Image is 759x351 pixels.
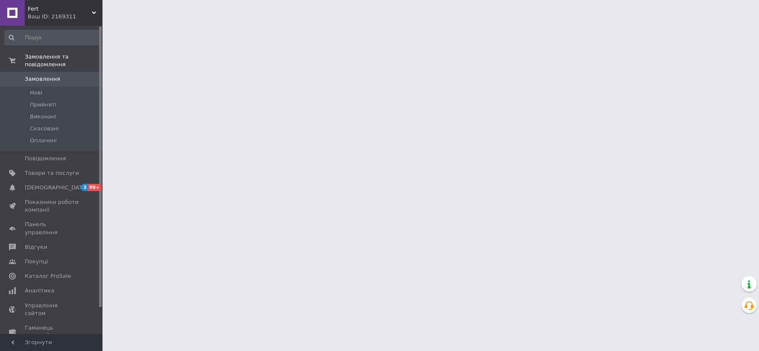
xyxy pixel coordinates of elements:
[25,324,79,339] span: Гаманець компанії
[4,30,101,45] input: Пошук
[25,53,103,68] span: Замовлення та повідомлення
[30,101,56,109] span: Прийняті
[25,198,79,214] span: Показники роботи компанії
[30,125,59,133] span: Скасовані
[30,89,42,97] span: Нові
[88,184,102,191] span: 99+
[28,13,103,21] div: Ваш ID: 2169311
[25,272,71,280] span: Каталог ProSale
[25,184,88,192] span: [DEMOGRAPHIC_DATA]
[25,155,66,162] span: Повідомлення
[30,113,56,121] span: Виконані
[25,169,79,177] span: Товари та послуги
[25,75,60,83] span: Замовлення
[25,287,54,295] span: Аналітика
[30,137,57,145] span: Оплачені
[25,221,79,236] span: Панель управління
[25,258,48,265] span: Покупці
[28,5,92,13] span: Fert
[81,184,88,191] span: 3
[25,243,47,251] span: Відгуки
[25,302,79,317] span: Управління сайтом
